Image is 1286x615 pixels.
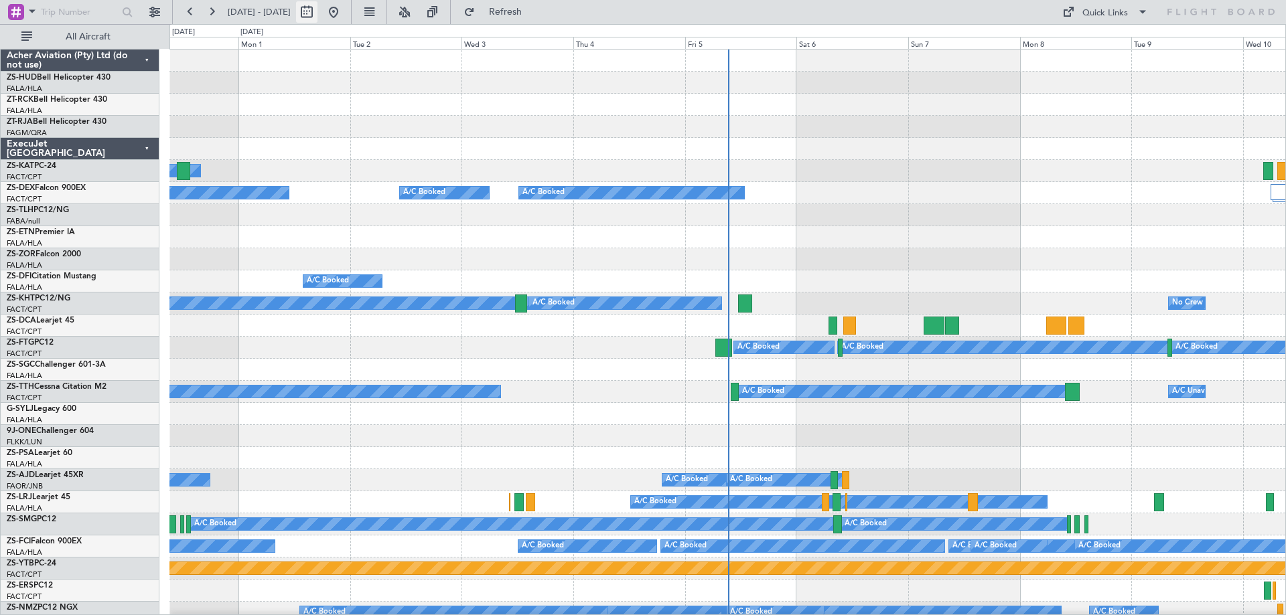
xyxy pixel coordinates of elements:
[7,294,70,302] a: ZS-KHTPC12/NG
[7,569,42,580] a: FACT/CPT
[7,361,106,369] a: ZS-SGCChallenger 601-3A
[7,250,81,258] a: ZS-ZORFalcon 2000
[7,272,31,280] span: ZS-DFI
[127,37,238,49] div: Sun 31
[7,250,35,258] span: ZS-ZOR
[7,260,42,270] a: FALA/HLA
[685,37,797,49] div: Fri 5
[7,339,54,347] a: ZS-FTGPC12
[7,449,72,457] a: ZS-PSALearjet 60
[350,37,462,49] div: Tue 2
[7,228,35,236] span: ZS-ETN
[7,361,35,369] span: ZS-SGC
[7,317,74,325] a: ZS-DCALearjet 45
[7,282,42,292] a: FALA/HLA
[666,470,708,490] div: A/C Booked
[238,37,350,49] div: Mon 1
[634,492,676,512] div: A/C Booked
[461,37,573,49] div: Wed 3
[7,437,42,447] a: FLKK/LUN
[737,337,780,357] div: A/C Booked
[952,536,995,556] div: A/C Booked
[1056,1,1155,23] button: Quick Links
[41,2,118,22] input: Trip Number
[730,470,772,490] div: A/C Booked
[1020,37,1132,49] div: Mon 8
[7,493,70,501] a: ZS-LRJLearjet 45
[796,37,908,49] div: Sat 6
[7,184,86,192] a: ZS-DEXFalcon 900EX
[7,118,106,126] a: ZT-RJABell Helicopter 430
[7,272,96,280] a: ZS-DFICitation Mustang
[7,84,42,94] a: FALA/HLA
[7,206,33,214] span: ZS-TLH
[7,96,107,104] a: ZT-RCKBell Helicopter 430
[1172,381,1228,402] div: A/C Unavailable
[742,381,784,402] div: A/C Booked
[172,27,195,38] div: [DATE]
[7,559,34,567] span: ZS-YTB
[307,271,349,291] div: A/C Booked
[522,536,564,556] div: A/C Booked
[7,238,42,248] a: FALA/HLA
[7,339,34,347] span: ZS-FTG
[7,162,34,170] span: ZS-KAT
[7,559,56,567] a: ZS-YTBPC-24
[7,582,53,590] a: ZS-ERSPC12
[7,604,38,612] span: ZS-NMZ
[975,536,1017,556] div: A/C Booked
[457,1,538,23] button: Refresh
[7,294,35,302] span: ZS-KHT
[7,96,33,104] span: ZT-RCK
[7,405,33,413] span: G-SYLJ
[7,604,78,612] a: ZS-NMZPC12 NGX
[664,536,707,556] div: A/C Booked
[7,537,82,545] a: ZS-FCIFalcon 900EX
[7,393,42,403] a: FACT/CPT
[7,383,34,391] span: ZS-TTH
[7,327,42,337] a: FACT/CPT
[7,515,37,523] span: ZS-SMG
[845,514,887,534] div: A/C Booked
[7,427,94,435] a: 9J-ONEChallenger 604
[522,183,565,203] div: A/C Booked
[1082,7,1128,20] div: Quick Links
[7,493,32,501] span: ZS-LRJ
[7,481,43,491] a: FAOR/JNB
[7,317,36,325] span: ZS-DCA
[7,184,35,192] span: ZS-DEX
[7,459,42,469] a: FALA/HLA
[7,128,47,138] a: FAGM/QRA
[35,32,141,41] span: All Aircraft
[7,349,42,359] a: FACT/CPT
[908,37,1020,49] div: Sun 7
[7,547,42,557] a: FALA/HLA
[7,582,33,590] span: ZS-ERS
[403,183,445,203] div: A/C Booked
[1172,293,1203,313] div: No Crew
[7,471,84,479] a: ZS-AJDLearjet 45XR
[7,405,76,413] a: G-SYLJLegacy 600
[7,471,35,479] span: ZS-AJD
[1131,37,1243,49] div: Tue 9
[7,194,42,204] a: FACT/CPT
[7,415,42,425] a: FALA/HLA
[7,592,42,602] a: FACT/CPT
[7,537,31,545] span: ZS-FCI
[1175,337,1218,357] div: A/C Booked
[7,172,42,182] a: FACT/CPT
[7,74,111,82] a: ZS-HUDBell Helicopter 430
[573,37,685,49] div: Thu 4
[841,337,883,357] div: A/C Booked
[194,514,236,534] div: A/C Booked
[1078,536,1121,556] div: A/C Booked
[532,293,575,313] div: A/C Booked
[7,503,42,513] a: FALA/HLA
[7,106,42,116] a: FALA/HLA
[7,74,37,82] span: ZS-HUD
[15,26,145,48] button: All Aircraft
[7,383,106,391] a: ZS-TTHCessna Citation M2
[7,216,40,226] a: FABA/null
[7,304,42,315] a: FACT/CPT
[7,427,36,435] span: 9J-ONE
